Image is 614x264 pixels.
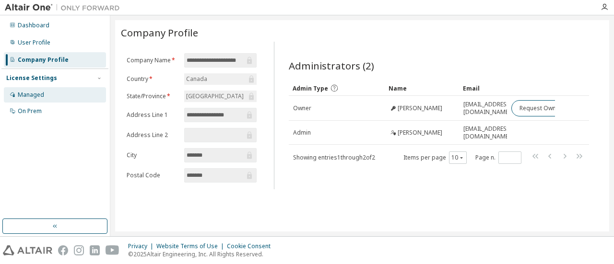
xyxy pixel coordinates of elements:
img: facebook.svg [58,245,68,255]
img: Altair One [5,3,125,12]
span: Company Profile [121,26,198,39]
div: Company Profile [18,56,69,64]
span: [EMAIL_ADDRESS][DOMAIN_NAME] [463,125,512,140]
div: [GEOGRAPHIC_DATA] [184,91,256,102]
span: Admin [293,129,311,137]
div: Canada [185,74,209,84]
div: On Prem [18,107,42,115]
label: Address Line 2 [127,131,178,139]
div: Privacy [128,242,156,250]
div: Name [389,80,456,96]
div: Website Terms of Use [156,242,227,250]
span: [PERSON_NAME] [398,129,442,137]
img: altair_logo.svg [3,245,52,255]
img: instagram.svg [74,245,84,255]
div: License Settings [6,74,57,82]
button: Request Owner Change [511,100,592,116]
div: Email [463,80,503,96]
span: Page n. [475,151,521,164]
div: [GEOGRAPHIC_DATA] [185,91,245,102]
span: [PERSON_NAME] [398,104,442,112]
label: Company Name [127,57,178,64]
span: Items per page [403,151,467,164]
span: Admin Type [293,84,328,92]
label: City [127,151,178,159]
label: Country [127,75,178,83]
label: State/Province [127,92,178,100]
span: Administrators (2) [289,59,374,72]
span: Showing entries 1 through 2 of 2 [293,153,375,161]
div: Cookie Consent [227,242,276,250]
div: Canada [184,73,256,85]
button: 10 [451,154,464,161]
label: Address Line 1 [127,111,178,119]
span: [EMAIL_ADDRESS][DOMAIN_NAME] [463,101,512,116]
div: Dashboard [18,22,49,29]
img: youtube.svg [106,245,119,255]
div: User Profile [18,39,50,46]
span: Owner [293,104,311,112]
label: Postal Code [127,172,178,179]
p: © 2025 Altair Engineering, Inc. All Rights Reserved. [128,250,276,258]
div: Managed [18,91,44,99]
img: linkedin.svg [90,245,100,255]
